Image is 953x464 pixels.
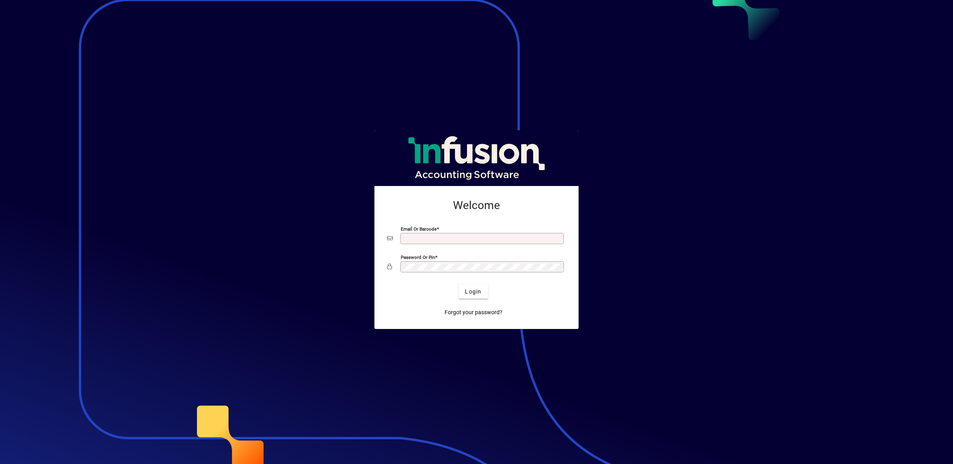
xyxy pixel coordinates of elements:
mat-label: Email or Barcode [401,226,437,232]
button: Login [459,284,488,299]
a: Forgot your password? [441,305,506,319]
span: Forgot your password? [445,308,502,317]
mat-label: Password or Pin [401,255,435,260]
h2: Welcome [387,199,566,212]
span: Login [465,288,481,296]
